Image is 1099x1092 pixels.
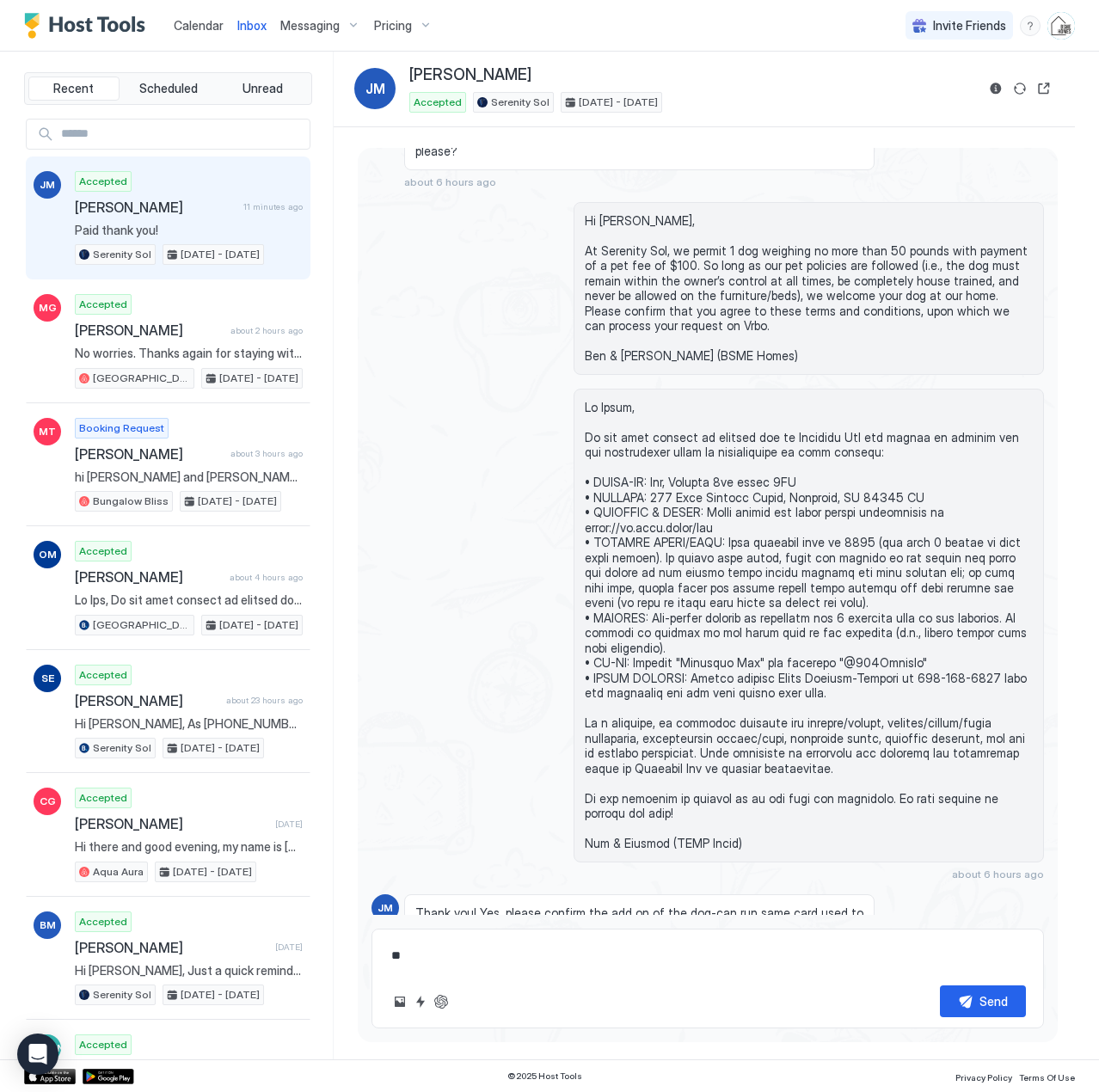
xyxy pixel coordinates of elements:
[226,695,303,706] span: about 23 hours ago
[79,297,127,312] span: Accepted
[40,177,55,193] span: JM
[237,16,267,34] a: Inbox
[24,1069,76,1084] a: App Store
[53,81,94,96] span: Recent
[24,13,153,39] a: Host Tools Logo
[93,371,190,386] span: [GEOGRAPHIC_DATA]
[54,120,310,149] input: Input Field
[219,371,298,386] span: [DATE] - [DATE]
[1047,12,1075,40] div: User profile
[585,213,1033,364] span: Hi [PERSON_NAME], At Serenity Sol, we permit 1 dog weighing no more than 50 pounds with payment o...
[28,77,120,101] button: Recent
[39,300,57,316] span: MG
[93,740,151,756] span: Serenity Sol
[79,543,127,559] span: Accepted
[75,223,303,238] span: Paid thank you!
[75,692,219,709] span: [PERSON_NAME]
[230,572,303,583] span: about 4 hours ago
[985,78,1006,99] button: Reservation information
[952,868,1044,880] span: about 6 hours ago
[83,1069,134,1084] a: Google Play Store
[40,794,56,809] span: CG
[940,985,1026,1017] button: Send
[79,667,127,683] span: Accepted
[181,987,260,1003] span: [DATE] - [DATE]
[93,494,169,509] span: Bungalow Bliss
[579,95,658,110] span: [DATE] - [DATE]
[93,247,151,262] span: Serenity Sol
[75,939,268,956] span: [PERSON_NAME]
[409,65,531,85] span: [PERSON_NAME]
[75,716,303,732] span: Hi [PERSON_NAME], As [PHONE_NUMBER] appears to be a non-US phone number, we will be unable to rec...
[955,1067,1012,1085] a: Privacy Policy
[40,917,56,933] span: BM
[230,448,303,459] span: about 3 hours ago
[217,77,308,101] button: Unread
[1020,15,1041,36] div: menu
[39,547,57,562] span: OM
[1019,1067,1075,1085] a: Terms Of Use
[75,839,303,855] span: Hi there and good evening, my name is [PERSON_NAME] and I'm hoping to reserve this beautiful rent...
[507,1071,582,1082] span: © 2025 Host Tools
[410,991,431,1012] button: Quick reply
[75,322,224,339] span: [PERSON_NAME]
[585,400,1033,851] span: Lo Ipsum, Do sit amet consect ad elitsed doe te Incididu Utl etd magnaa en adminim ven qui nostru...
[491,95,549,110] span: Serenity Sol
[243,201,303,212] span: 11 minutes ago
[79,420,164,436] span: Booking Request
[431,991,451,1012] button: ChatGPT Auto Reply
[93,864,144,880] span: Aqua Aura
[275,942,303,953] span: [DATE]
[75,963,303,979] span: Hi [PERSON_NAME], Just a quick reminder that check-out from Serenity Sol is [DATE] before 11AM. A...
[17,1034,58,1075] div: Open Intercom Messenger
[75,346,303,361] span: No worries. Thanks again for staying with us and for informing us of your departure from [GEOGRAP...
[75,469,303,485] span: hi [PERSON_NAME] and [PERSON_NAME]. we are a retired couple traveling with our Cavachon Carmel. w...
[275,819,303,830] span: [DATE]
[280,18,340,34] span: Messaging
[404,175,496,188] span: about 6 hours ago
[414,95,462,110] span: Accepted
[374,18,412,34] span: Pricing
[75,592,303,608] span: Lo Ips, Do sit amet consect ad elitsed doe te Incididu Utlab etd magnaa en adminim ven qui nostru...
[39,424,56,439] span: MT
[1019,1072,1075,1083] span: Terms Of Use
[173,864,252,880] span: [DATE] - [DATE]
[75,199,236,216] span: [PERSON_NAME]
[365,78,385,99] span: JM
[198,494,277,509] span: [DATE] - [DATE]
[933,18,1006,34] span: Invite Friends
[123,77,214,101] button: Scheduled
[174,16,224,34] a: Calendar
[979,992,1008,1010] div: Send
[378,900,393,916] span: JM
[139,81,198,96] span: Scheduled
[93,617,190,633] span: [GEOGRAPHIC_DATA]
[219,617,298,633] span: [DATE] - [DATE]
[93,987,151,1003] span: Serenity Sol
[79,1037,127,1052] span: Accepted
[75,568,223,586] span: [PERSON_NAME]
[75,445,224,463] span: [PERSON_NAME]
[79,790,127,806] span: Accepted
[181,740,260,756] span: [DATE] - [DATE]
[1034,78,1054,99] button: Open reservation
[415,905,863,936] span: Thank you! Yes, please confirm the add on of the dog-can run same card used to book!
[237,18,267,33] span: Inbox
[79,914,127,929] span: Accepted
[41,671,54,686] span: SE
[955,1072,1012,1083] span: Privacy Policy
[181,247,260,262] span: [DATE] - [DATE]
[243,81,283,96] span: Unread
[1010,78,1030,99] button: Sync reservation
[24,72,312,105] div: tab-group
[79,174,127,189] span: Accepted
[230,325,303,336] span: about 2 hours ago
[174,18,224,33] span: Calendar
[390,991,410,1012] button: Upload image
[75,815,268,832] span: [PERSON_NAME]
